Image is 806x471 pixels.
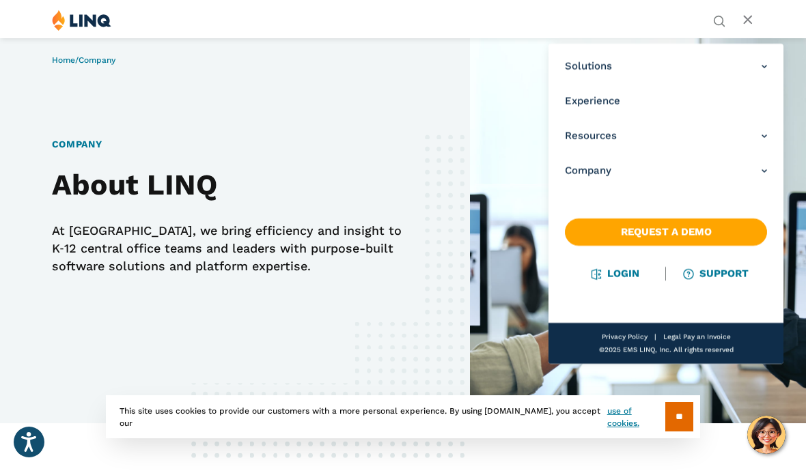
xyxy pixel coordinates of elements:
h2: About LINQ [52,168,419,201]
h1: Company [52,137,419,152]
button: Hello, have a question? Let’s chat. [747,416,786,454]
div: This site uses cookies to provide our customers with a more personal experience. By using [DOMAIN... [106,395,700,438]
a: Legal [663,333,680,341]
a: Support [684,268,749,280]
span: / [52,55,115,65]
span: Company [79,55,115,65]
a: Pay an Invoice [682,333,730,341]
button: Open Main Menu [742,13,754,28]
button: Open Search Bar [713,14,725,26]
a: Request a Demo [565,218,767,246]
a: Resources [565,129,767,143]
span: Solutions [565,59,612,74]
span: Company [565,164,611,178]
a: Solutions [565,59,767,74]
span: Resources [565,129,617,143]
a: Login [592,268,639,280]
a: Company [565,164,767,178]
nav: Primary Navigation [548,44,783,364]
span: ©2025 EMS LINQ, Inc. All rights reserved [598,346,733,354]
img: About Banner [470,38,806,423]
p: At [GEOGRAPHIC_DATA], we bring efficiency and insight to K‑12 central office teams and leaders wi... [52,222,419,274]
a: Experience [565,94,767,109]
a: use of cookies. [607,405,665,429]
span: Experience [565,94,620,109]
nav: Utility Navigation [713,10,725,26]
img: LINQ | K‑12 Software [52,10,111,31]
a: Home [52,55,75,65]
a: Privacy Policy [601,333,647,341]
